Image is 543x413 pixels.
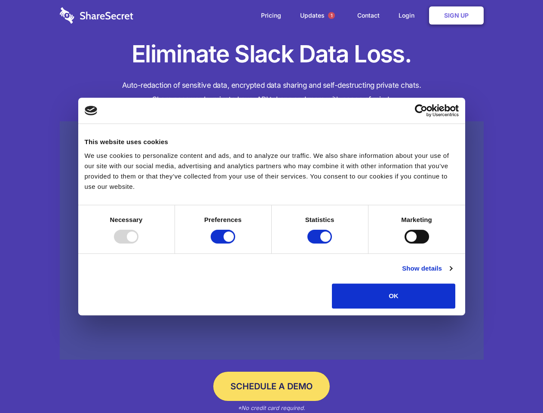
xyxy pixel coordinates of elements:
img: logo-wordmark-white-trans-d4663122ce5f474addd5e946df7df03e33cb6a1c49d2221995e7729f52c070b2.svg [60,7,133,24]
a: Sign Up [429,6,484,25]
a: Show details [402,263,452,274]
strong: Marketing [401,216,432,223]
div: We use cookies to personalize content and ads, and to analyze our traffic. We also share informat... [85,151,459,192]
a: Schedule a Demo [213,372,330,401]
h4: Auto-redaction of sensitive data, encrypted data sharing and self-destructing private chats. Shar... [60,78,484,107]
a: Login [390,2,427,29]
em: *No credit card required. [238,404,305,411]
a: Wistia video thumbnail [60,121,484,360]
img: logo [85,106,98,115]
h1: Eliminate Slack Data Loss. [60,39,484,70]
a: Contact [349,2,388,29]
div: This website uses cookies [85,137,459,147]
strong: Necessary [110,216,143,223]
button: OK [332,284,455,308]
span: 1 [328,12,335,19]
a: Pricing [252,2,290,29]
strong: Statistics [305,216,334,223]
a: Usercentrics Cookiebot - opens in a new window [383,104,459,117]
strong: Preferences [204,216,242,223]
